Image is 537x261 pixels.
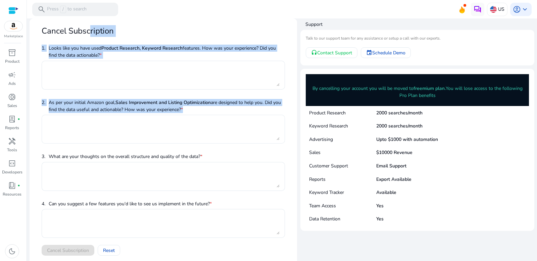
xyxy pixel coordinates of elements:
span: code_blocks [8,159,16,167]
p: Customer Support [309,162,376,169]
p: Reports [309,176,376,183]
p: Marketplace [4,34,23,39]
span: donut_small [8,93,16,101]
span: Schedule Demo [372,49,405,56]
h4: Support [305,21,534,28]
span: handyman [8,137,16,145]
p: Available [376,189,396,196]
span: book_4 [8,181,16,190]
p: What are your thoughts on the overall structure and quality of the data? [49,153,202,160]
mat-card-title: Cancel Subscription [42,25,114,37]
span: keyboard_arrow_down [521,5,529,13]
b: Sales Improvement and Listing Optimization [115,99,211,106]
p: Product Research [309,109,376,116]
span: / [60,6,66,13]
span: dark_mode [8,247,16,255]
p: 2000 searches/month [376,109,423,116]
p: Yes [376,202,384,209]
p: Tools [7,147,17,153]
img: amazon.svg [4,21,22,31]
span: account_circle [513,5,521,13]
p: As per your initial Amazon goal, are designed to help you. Did you find the data useful and actio... [49,99,285,113]
p: US [498,3,504,15]
b: freemium plan. [413,85,446,92]
mat-card-subtitle: Talk to our support team for any assistance or setup a call with our experts. [306,35,529,42]
mat-icon: headset [311,50,317,56]
p: Export Available [376,176,411,183]
p: 1. [42,45,45,59]
p: Email Support [376,162,406,169]
p: Developers [2,169,22,175]
p: 2. [42,99,45,113]
p: By cancelling your account you will be moved to You will lose access to the following Pro Plan be... [311,85,524,99]
p: Ads [8,81,16,87]
p: Yes [376,215,384,222]
button: Reset [98,245,120,256]
mat-icon: event [366,50,372,56]
p: Looks like you have used features. How was your experience? Did you find the data actionable? [49,45,285,59]
p: Advertising [309,136,376,143]
span: lab_profile [8,115,16,123]
p: 3. [42,153,45,160]
p: 4. [42,200,45,207]
p: Resources [3,191,21,197]
p: Product [5,58,19,64]
span: Contact Support [317,49,352,56]
b: Product Research, Keyword Research [101,45,183,51]
span: fiber_manual_record [17,184,20,187]
p: Sales [309,149,376,156]
img: us.svg [490,6,497,13]
p: Can you suggest a few features you'd like to see us implement in the future? [49,200,212,207]
p: Upto $1000 with automation [376,136,438,143]
span: campaign [8,71,16,79]
p: Data Retention [309,215,376,222]
span: search [38,5,46,13]
span: inventory_2 [8,49,16,57]
a: Contact Support [306,47,357,58]
p: Keyword Tracker [309,189,376,196]
p: 2000 searches/month [376,122,423,129]
p: Team Access [309,202,376,209]
span: fiber_manual_record [17,118,20,120]
p: Reports [5,125,19,131]
span: Reset [103,247,115,254]
p: $10000 Revenue [376,149,412,156]
p: Keyword Research [309,122,376,129]
p: Sales [7,103,17,109]
p: Press to search [47,6,87,13]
